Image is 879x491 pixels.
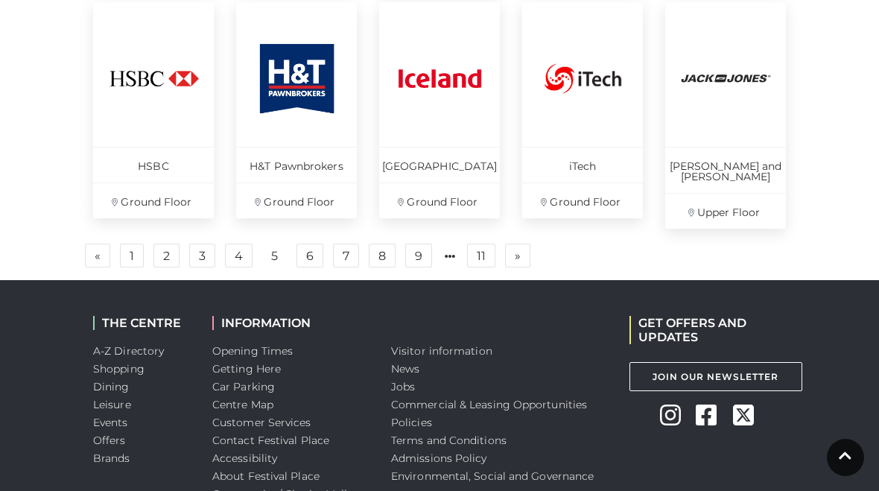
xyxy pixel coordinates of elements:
a: Centre Map [212,398,273,411]
span: » [515,250,521,261]
a: About Festival Place [212,469,320,483]
a: 1 [120,244,144,267]
a: Opening Times [212,344,293,358]
span: « [95,250,101,261]
a: Jobs [391,380,415,393]
a: Visitor information [391,344,492,358]
a: 4 [225,244,253,267]
a: 6 [296,244,323,267]
p: Ground Floor [93,183,214,218]
a: HSBC Ground Floor [93,2,214,218]
p: Ground Floor [379,183,500,218]
a: Admissions Policy [391,452,487,465]
a: Shopping [93,362,145,376]
a: Offers [93,434,126,447]
a: [PERSON_NAME] and [PERSON_NAME] Upper Floor [665,2,786,229]
a: [GEOGRAPHIC_DATA] Ground Floor [379,2,500,218]
p: H&T Pawnbrokers [236,147,357,183]
p: Ground Floor [236,183,357,218]
a: 9 [405,244,432,267]
p: Upper Floor [665,193,786,229]
a: 7 [333,244,359,267]
a: Terms and Conditions [391,434,507,447]
a: 3 [189,244,215,267]
a: Car Parking [212,380,275,393]
a: Previous [85,244,110,267]
a: 2 [153,244,180,267]
p: Ground Floor [522,183,643,218]
a: Events [93,416,128,429]
a: 5 [262,244,287,268]
a: iTech Ground Floor [522,2,643,218]
a: Join Our Newsletter [629,362,802,391]
a: Dining [93,380,130,393]
p: [PERSON_NAME] and [PERSON_NAME] [665,147,786,193]
a: Accessibility [212,452,277,465]
a: Leisure [93,398,131,411]
a: Next [505,244,530,267]
p: iTech [522,147,643,183]
a: A-Z Directory [93,344,164,358]
a: Environmental, Social and Governance [391,469,594,483]
a: Commercial & Leasing Opportunities [391,398,587,411]
a: News [391,362,419,376]
a: Contact Festival Place [212,434,329,447]
a: 11 [467,244,495,267]
h2: THE CENTRE [93,316,190,330]
p: [GEOGRAPHIC_DATA] [379,147,500,183]
h2: GET OFFERS AND UPDATES [629,316,786,344]
a: 8 [369,244,396,267]
a: Policies [391,416,432,429]
a: H&T Pawnbrokers Ground Floor [236,2,357,218]
a: Customer Services [212,416,311,429]
a: Brands [93,452,130,465]
h2: INFORMATION [212,316,369,330]
a: Getting Here [212,362,281,376]
p: HSBC [93,147,214,183]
